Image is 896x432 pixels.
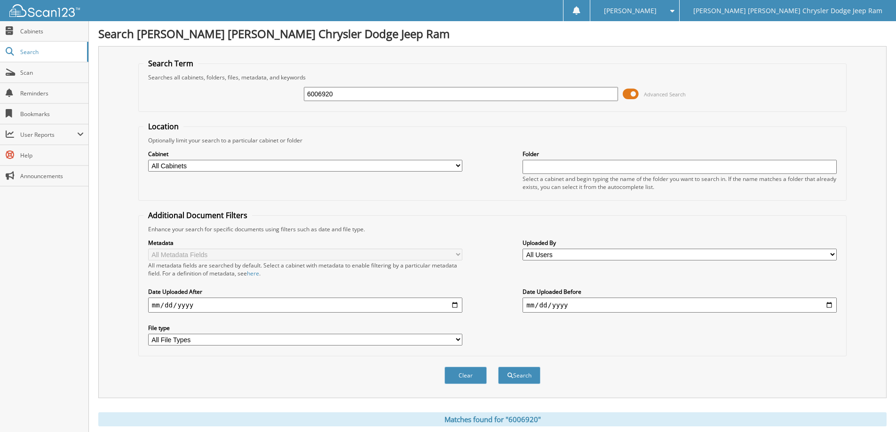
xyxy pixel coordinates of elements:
[148,150,462,158] label: Cabinet
[20,110,84,118] span: Bookmarks
[604,8,657,14] span: [PERSON_NAME]
[20,172,84,180] span: Announcements
[20,89,84,97] span: Reminders
[444,367,487,384] button: Clear
[143,73,841,81] div: Searches all cabinets, folders, files, metadata, and keywords
[148,261,462,277] div: All metadata fields are searched by default. Select a cabinet with metadata to enable filtering b...
[523,150,837,158] label: Folder
[523,298,837,313] input: end
[143,58,198,69] legend: Search Term
[143,225,841,233] div: Enhance your search for specific documents using filters such as date and file type.
[143,136,841,144] div: Optionally limit your search to a particular cabinet or folder
[498,367,540,384] button: Search
[247,269,259,277] a: here
[20,69,84,77] span: Scan
[148,324,462,332] label: File type
[148,239,462,247] label: Metadata
[20,151,84,159] span: Help
[98,26,887,41] h1: Search [PERSON_NAME] [PERSON_NAME] Chrysler Dodge Jeep Ram
[148,288,462,296] label: Date Uploaded After
[523,288,837,296] label: Date Uploaded Before
[523,239,837,247] label: Uploaded By
[148,298,462,313] input: start
[20,48,82,56] span: Search
[523,175,837,191] div: Select a cabinet and begin typing the name of the folder you want to search in. If the name match...
[9,4,80,17] img: scan123-logo-white.svg
[644,91,686,98] span: Advanced Search
[20,27,84,35] span: Cabinets
[20,131,77,139] span: User Reports
[143,121,183,132] legend: Location
[693,8,882,14] span: [PERSON_NAME] [PERSON_NAME] Chrysler Dodge Jeep Ram
[143,210,252,220] legend: Additional Document Filters
[98,412,887,426] div: Matches found for "6006920"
